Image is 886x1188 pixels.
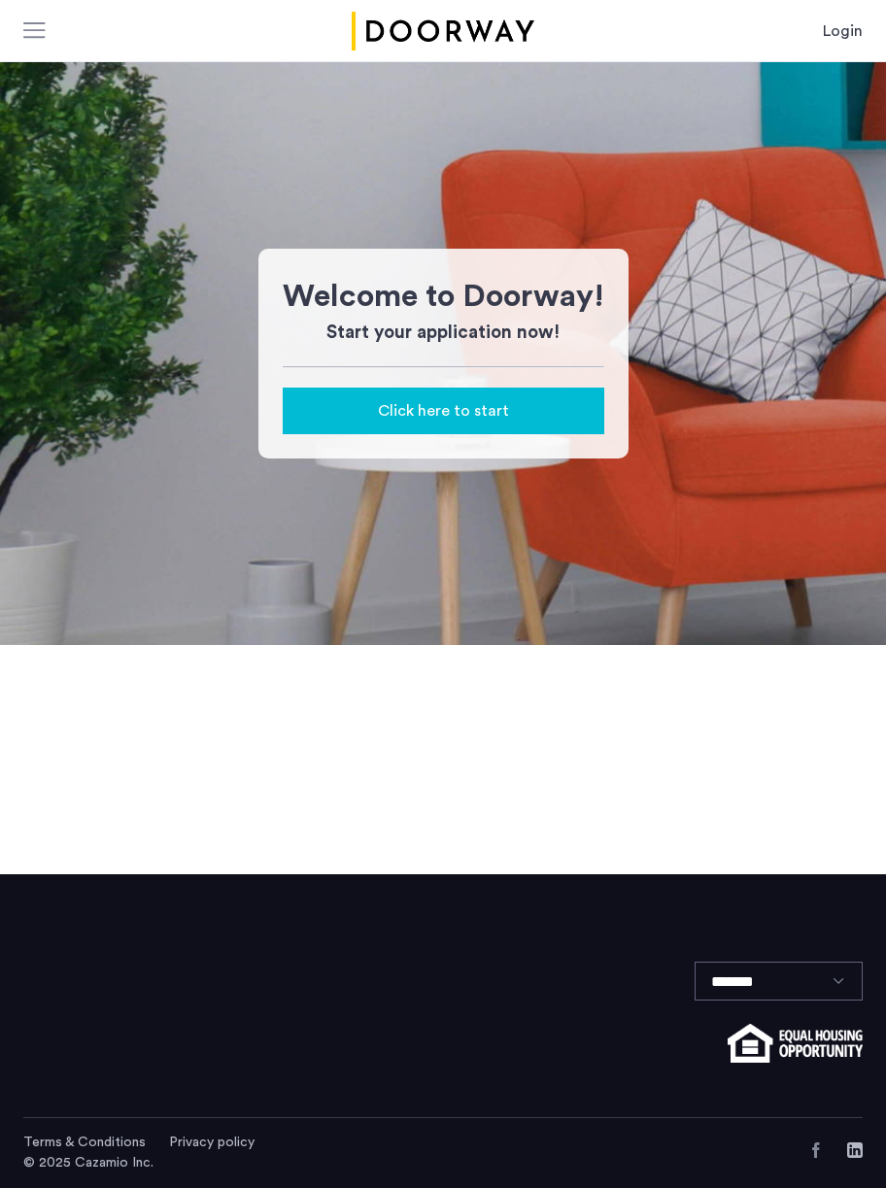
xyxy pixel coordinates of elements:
h1: Welcome to Doorway! [283,273,604,320]
button: button [283,388,604,434]
a: LinkedIn [847,1142,863,1158]
span: © 2025 Cazamio Inc. [23,1156,153,1170]
img: equal-housing.png [728,1024,863,1063]
span: Click here to start [378,399,509,423]
h3: Start your application now! [283,320,604,347]
select: Language select [695,962,863,1001]
a: Login [823,19,863,43]
a: Terms and conditions [23,1133,146,1152]
a: Facebook [808,1142,824,1158]
a: Privacy policy [169,1133,255,1152]
img: logo [348,12,538,51]
a: Cazamio Logo [348,12,538,51]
